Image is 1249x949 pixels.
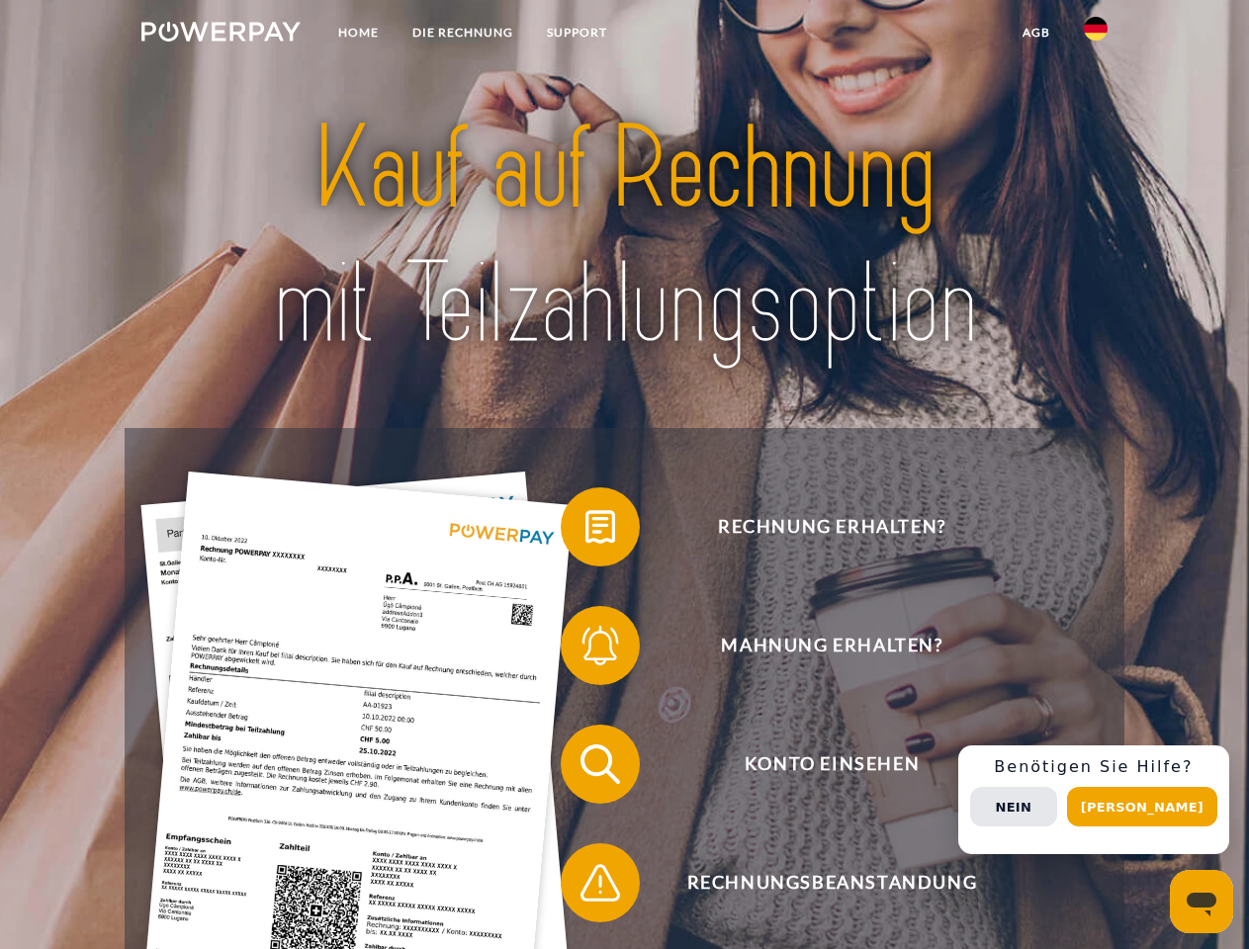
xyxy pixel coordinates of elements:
span: Konto einsehen [589,725,1074,804]
button: Nein [970,787,1057,826]
iframe: Schaltfläche zum Öffnen des Messaging-Fensters [1170,870,1233,933]
img: title-powerpay_de.svg [189,95,1060,379]
img: logo-powerpay-white.svg [141,22,301,42]
button: Rechnungsbeanstandung [561,843,1075,922]
span: Rechnung erhalten? [589,487,1074,566]
h3: Benötigen Sie Hilfe? [970,757,1217,777]
a: SUPPORT [530,15,624,50]
button: [PERSON_NAME] [1067,787,1217,826]
img: qb_bill.svg [576,502,625,552]
button: Mahnung erhalten? [561,606,1075,685]
button: Konto einsehen [561,725,1075,804]
a: DIE RECHNUNG [396,15,530,50]
img: qb_search.svg [576,739,625,789]
span: Mahnung erhalten? [589,606,1074,685]
a: Home [321,15,396,50]
img: qb_warning.svg [576,858,625,907]
button: Rechnung erhalten? [561,487,1075,566]
div: Schnellhilfe [958,745,1229,854]
a: agb [1006,15,1067,50]
span: Rechnungsbeanstandung [589,843,1074,922]
img: de [1084,17,1108,41]
img: qb_bell.svg [576,621,625,670]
